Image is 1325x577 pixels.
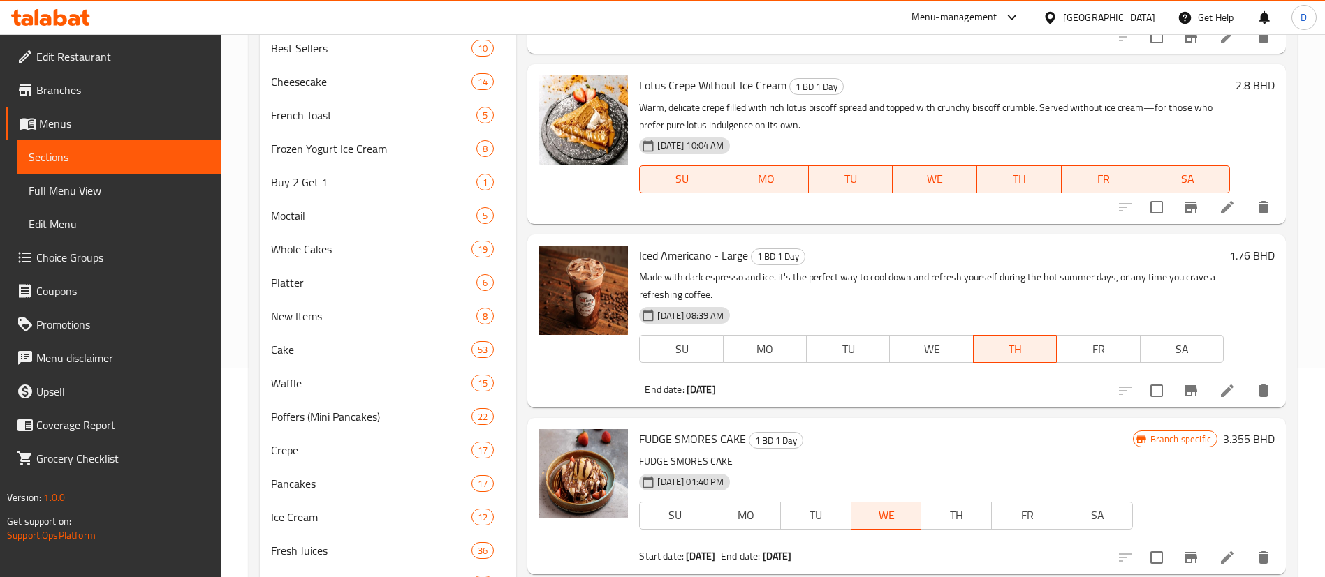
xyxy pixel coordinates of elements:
span: New Items [271,308,476,324]
div: Cheesecake14 [260,65,516,98]
span: SA [1146,339,1218,359]
a: Full Menu View [17,174,221,207]
a: Support.OpsPlatform [7,526,96,544]
span: Edit Restaurant [36,48,210,65]
div: items [471,408,494,425]
a: Edit menu item [1219,549,1236,566]
a: Edit menu item [1219,29,1236,45]
span: Platter [271,274,476,291]
span: WE [857,505,916,525]
p: FUDGE SMORES CAKE [639,453,1132,470]
button: SU [639,335,723,363]
b: [DATE] [687,380,716,398]
span: Edit Menu [29,216,210,232]
span: End date: [721,547,760,565]
span: SU [645,339,717,359]
div: 1 BD 1 Day [789,78,844,95]
span: Menus [39,115,210,132]
div: items [471,542,494,559]
span: 12 [472,511,493,524]
span: Iced Americano - Large [639,245,748,266]
span: Whole Cakes [271,241,471,257]
span: 15 [472,377,493,390]
button: SA [1140,335,1224,363]
p: Warm, delicate crepe filled with rich lotus biscoff spread and topped with crunchy biscoff crumbl... [639,99,1230,134]
span: Waffle [271,375,471,391]
button: TH [921,502,992,530]
div: 1 BD 1 Day [751,248,805,265]
a: Edit Restaurant [6,40,221,73]
span: Moctail [271,207,476,224]
span: Poffers (Mini Pancakes) [271,408,471,425]
span: Coverage Report [36,417,210,433]
button: SA [1062,502,1133,530]
img: Iced Americano - Large [539,246,628,335]
button: TH [977,165,1062,193]
div: Cake53 [260,333,516,366]
span: D [1301,10,1307,25]
span: Start date: [639,547,684,565]
div: items [471,475,494,492]
span: Fresh Juices [271,542,471,559]
span: Promotions [36,316,210,333]
button: Branch-specific-item [1174,374,1208,407]
button: WE [851,502,922,530]
span: Frozen Yogurt Ice Cream [271,140,476,157]
button: SA [1145,165,1230,193]
span: Choice Groups [36,249,210,266]
span: 17 [472,477,493,490]
div: Buy 2 Get 11 [260,165,516,199]
a: Upsell [6,375,221,408]
span: Pancakes [271,475,471,492]
span: Crepe [271,442,471,458]
div: 1 BD 1 Day [749,432,803,449]
div: Whole Cakes19 [260,232,516,266]
span: Branch specific [1145,433,1217,446]
div: items [476,174,494,190]
button: WE [889,335,973,363]
div: Pancakes17 [260,467,516,500]
button: FR [1056,335,1140,363]
span: TH [979,339,1051,359]
span: Cake [271,341,471,358]
span: 19 [472,243,493,256]
h6: 1.76 BHD [1229,246,1275,265]
span: FR [1067,169,1141,189]
span: WE [895,339,967,359]
div: Crepe17 [260,433,516,467]
button: SU [639,502,710,530]
span: TU [812,339,884,359]
div: Moctail5 [260,199,516,232]
span: SU [645,169,719,189]
span: 1 [477,176,493,189]
span: Full Menu View [29,182,210,199]
button: Branch-specific-item [1174,20,1208,54]
button: delete [1247,374,1280,407]
div: items [476,207,494,224]
span: Buy 2 Get 1 [271,174,476,190]
span: 17 [472,444,493,457]
b: [DATE] [686,547,715,565]
span: MO [716,505,775,525]
span: French Toast [271,107,476,123]
img: Lotus Crepe Without Ice Cream [539,75,628,165]
button: FR [1062,165,1146,193]
span: Ice Cream [271,509,471,525]
div: items [471,509,494,525]
p: Made with dark espresso and ice. it's the perfect way to cool down and refresh yourself during th... [639,269,1224,304]
button: TU [809,165,893,193]
span: 22 [472,410,493,424]
a: Edit menu item [1219,199,1236,216]
button: MO [724,165,809,193]
div: Waffle15 [260,366,516,400]
div: Cheesecake [271,73,471,90]
div: items [476,107,494,123]
span: Version: [7,488,41,507]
